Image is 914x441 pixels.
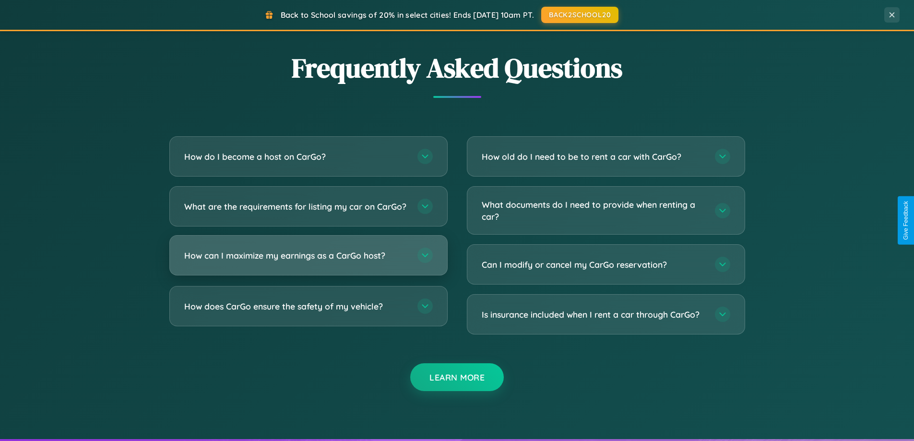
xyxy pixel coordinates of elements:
h3: How can I maximize my earnings as a CarGo host? [184,250,408,262]
button: Learn More [410,363,504,391]
h3: What are the requirements for listing my car on CarGo? [184,201,408,213]
h3: Can I modify or cancel my CarGo reservation? [482,259,705,271]
div: Give Feedback [902,201,909,240]
span: Back to School savings of 20% in select cities! Ends [DATE] 10am PT. [281,10,534,20]
h3: How does CarGo ensure the safety of my vehicle? [184,300,408,312]
h3: How old do I need to be to rent a car with CarGo? [482,151,705,163]
h2: Frequently Asked Questions [169,49,745,86]
h3: Is insurance included when I rent a car through CarGo? [482,309,705,321]
h3: What documents do I need to provide when renting a car? [482,199,705,222]
button: BACK2SCHOOL20 [541,7,618,23]
h3: How do I become a host on CarGo? [184,151,408,163]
